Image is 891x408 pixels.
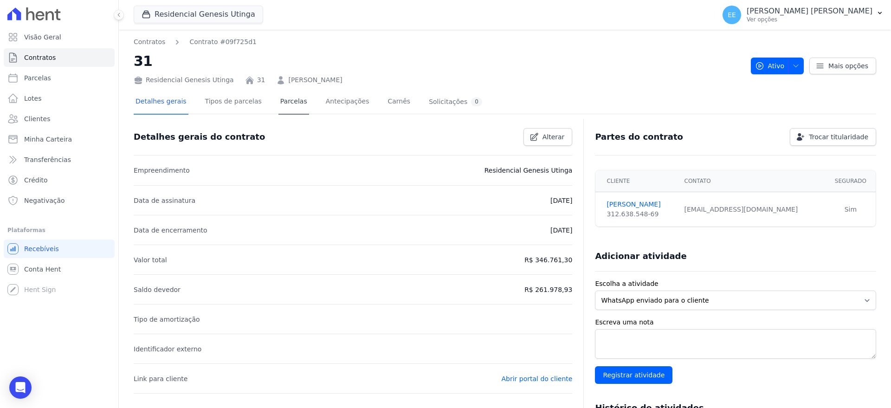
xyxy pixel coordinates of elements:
p: R$ 346.761,30 [524,254,572,266]
a: Alterar [523,128,573,146]
div: [EMAIL_ADDRESS][DOMAIN_NAME] [684,205,820,214]
a: Carnês [386,90,412,115]
div: Plataformas [7,225,111,236]
a: Tipos de parcelas [203,90,264,115]
a: [PERSON_NAME] [288,75,342,85]
th: Segurado [826,170,876,192]
span: Recebíveis [24,244,59,253]
p: Saldo devedor [134,284,181,295]
a: [PERSON_NAME] [607,200,673,209]
button: Residencial Genesis Utinga [134,6,263,23]
button: EE [PERSON_NAME] [PERSON_NAME] Ver opções [715,2,891,28]
a: Mais opções [809,58,876,74]
p: Tipo de amortização [134,314,200,325]
a: Recebíveis [4,240,115,258]
th: Cliente [595,170,678,192]
p: R$ 261.978,93 [524,284,572,295]
a: Conta Hent [4,260,115,278]
h3: Partes do contrato [595,131,683,142]
a: Clientes [4,110,115,128]
nav: Breadcrumb [134,37,257,47]
span: EE [728,12,736,18]
p: [DATE] [550,225,572,236]
h3: Adicionar atividade [595,251,686,262]
p: [PERSON_NAME] [PERSON_NAME] [747,6,872,16]
span: Clientes [24,114,50,123]
p: Ver opções [747,16,872,23]
span: Alterar [542,132,565,142]
th: Contato [679,170,826,192]
span: Parcelas [24,73,51,83]
a: Minha Carteira [4,130,115,149]
input: Registrar atividade [595,366,672,384]
a: Contratos [4,48,115,67]
span: Trocar titularidade [809,132,868,142]
span: Visão Geral [24,32,61,42]
h2: 31 [134,51,743,71]
a: Lotes [4,89,115,108]
div: 0 [471,97,482,106]
a: Visão Geral [4,28,115,46]
span: Lotes [24,94,42,103]
a: Crédito [4,171,115,189]
p: Data de assinatura [134,195,195,206]
p: Empreendimento [134,165,190,176]
p: Valor total [134,254,167,266]
a: Contratos [134,37,165,47]
a: Transferências [4,150,115,169]
nav: Breadcrumb [134,37,743,47]
a: Negativação [4,191,115,210]
a: Abrir portal do cliente [501,375,572,382]
button: Ativo [751,58,804,74]
div: Solicitações [429,97,482,106]
span: Crédito [24,175,48,185]
span: Contratos [24,53,56,62]
div: 312.638.548-69 [607,209,673,219]
a: Solicitações0 [427,90,484,115]
div: Residencial Genesis Utinga [134,75,234,85]
span: Minha Carteira [24,135,72,144]
div: Open Intercom Messenger [9,376,32,399]
label: Escolha a atividade [595,279,876,289]
a: Parcelas [278,90,309,115]
label: Escreva uma nota [595,317,876,327]
h3: Detalhes gerais do contrato [134,131,265,142]
span: Transferências [24,155,71,164]
a: Detalhes gerais [134,90,188,115]
span: Ativo [755,58,785,74]
p: Identificador externo [134,343,201,355]
a: Contrato #09f725d1 [189,37,257,47]
span: Negativação [24,196,65,205]
p: [DATE] [550,195,572,206]
a: Antecipações [324,90,371,115]
a: Trocar titularidade [790,128,876,146]
p: Residencial Genesis Utinga [484,165,573,176]
a: Parcelas [4,69,115,87]
span: Conta Hent [24,265,61,274]
a: 31 [257,75,265,85]
td: Sim [826,192,876,227]
span: Mais opções [828,61,868,71]
p: Link para cliente [134,373,187,384]
p: Data de encerramento [134,225,207,236]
